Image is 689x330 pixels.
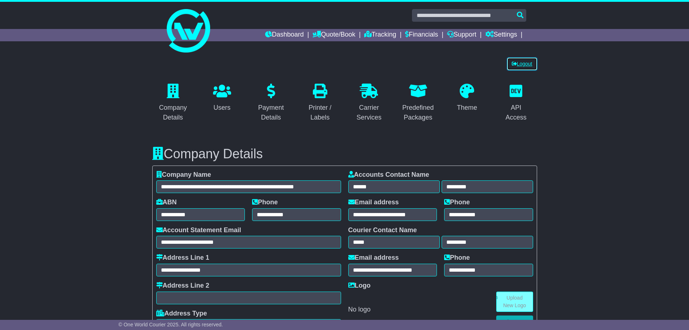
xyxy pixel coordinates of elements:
[348,306,371,313] span: No logo
[348,254,399,262] label: Email address
[495,81,537,125] a: API Access
[152,147,537,161] h3: Company Details
[265,29,304,41] a: Dashboard
[496,292,533,312] a: Upload New Logo
[397,81,439,125] a: Predefined Packages
[444,254,470,262] label: Phone
[252,199,278,206] label: Phone
[156,171,211,179] label: Company Name
[452,81,482,115] a: Theme
[312,29,355,41] a: Quote/Book
[485,29,517,41] a: Settings
[348,81,390,125] a: Carrier Services
[500,103,532,122] div: API Access
[348,199,399,206] label: Email address
[156,226,241,234] label: Account Statement Email
[402,103,434,122] div: Predefined Packages
[304,103,336,122] div: Printer / Labels
[457,103,477,113] div: Theme
[157,103,190,122] div: Company Details
[353,103,386,122] div: Carrier Services
[348,171,429,179] label: Accounts Contact Name
[208,81,236,115] a: Users
[348,226,417,234] label: Courier Contact Name
[213,103,231,113] div: Users
[119,322,223,327] span: © One World Courier 2025. All rights reserved.
[447,29,476,41] a: Support
[156,254,209,262] label: Address Line 1
[156,310,207,318] label: Address Type
[156,199,177,206] label: ABN
[156,282,209,290] label: Address Line 2
[507,58,537,70] a: Logout
[255,103,288,122] div: Payment Details
[152,81,194,125] a: Company Details
[299,81,341,125] a: Printer / Labels
[364,29,396,41] a: Tracking
[348,282,371,290] label: Logo
[405,29,438,41] a: Financials
[444,199,470,206] label: Phone
[250,81,292,125] a: Payment Details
